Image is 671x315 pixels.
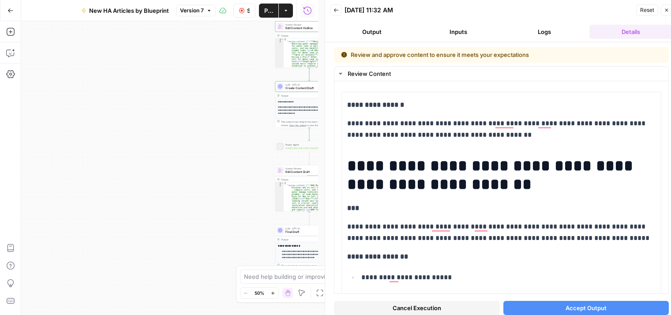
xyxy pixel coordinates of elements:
[281,120,341,127] div: This output is too large & has been abbreviated for review. to view the full content.
[89,6,169,15] span: New HA Articles by Blueprint
[640,6,654,14] span: Reset
[285,146,330,150] span: Add Internal Links Avoid Highlights - Fork
[334,301,500,315] button: Cancel Execution
[566,304,607,312] span: Accept Output
[176,5,216,16] button: Version 7
[275,165,344,212] div: Human ReviewEdit Content DraftOutput{ "review_content_1":"### Meta Description Discover who to ca...
[330,25,413,39] button: Output
[309,68,310,81] g: Edge from step_11 to step_12
[285,83,330,86] span: LLM · GPT-4.1
[285,143,330,146] span: Power Agent
[285,227,330,230] span: LLM · GPT-4.1
[281,264,341,271] div: This output is too large & has been abbreviated for review. to view the full content.
[334,67,668,81] button: Review Content
[275,141,344,152] div: Power AgentAdd Internal Links Avoid Highlights - Fork
[281,238,331,241] div: Output
[285,230,330,234] span: Final Draft
[503,25,586,39] button: Logs
[417,25,500,39] button: Inputs
[348,69,663,78] div: Review Content
[255,289,264,296] span: 50%
[341,50,596,59] div: Review and approve content to ensure it meets your expectations
[281,34,331,37] div: Output
[76,4,174,18] button: New HA Articles by Blueprint
[285,23,331,26] span: Human Review
[275,21,344,68] div: Human ReviewEdit Content OutlineOutput{ "review_content_1":"**Meta Description** Noticing water d...
[309,128,310,141] g: Edge from step_12 to step_13
[247,6,250,15] span: Stop Run
[285,86,330,90] span: Create Content Draft
[281,38,284,41] span: Toggle code folding, rows 1 through 3
[285,170,330,174] span: Edit Content Draft
[281,178,331,181] div: Output
[180,7,204,15] span: Version 7
[309,212,310,225] g: Edge from step_14 to step_15
[281,182,284,184] span: Toggle code folding, rows 1 through 3
[636,4,658,16] button: Reset
[503,301,669,315] button: Accept Output
[289,124,306,127] span: Copy the output
[285,26,331,30] span: Edit Content Outline
[275,182,284,184] div: 1
[233,4,255,18] button: Stop Run
[285,167,330,170] span: Human Review
[281,94,331,97] div: Output
[275,38,284,41] div: 1
[393,304,441,312] span: Cancel Execution
[259,4,278,18] button: Publish
[309,152,310,165] g: Edge from step_13 to step_14
[264,6,273,15] span: Publish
